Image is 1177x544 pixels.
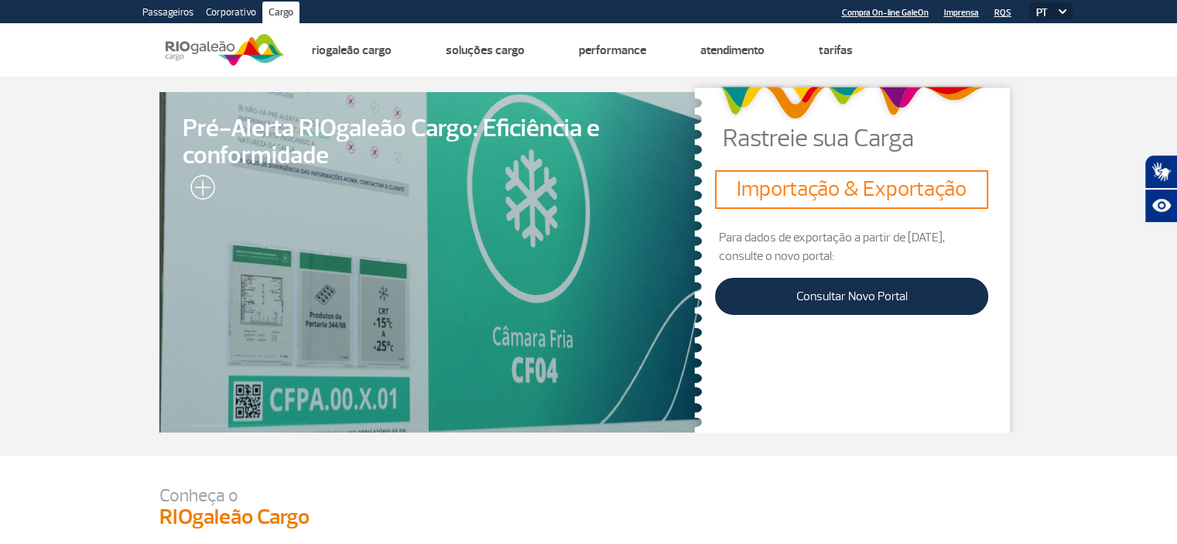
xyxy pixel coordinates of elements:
[994,8,1011,18] a: RQS
[715,228,988,265] p: Para dados de exportação a partir de [DATE], consulte o novo portal:
[714,79,989,126] img: grafismo
[1144,155,1177,223] div: Plugin de acessibilidade da Hand Talk.
[262,2,299,26] a: Cargo
[723,126,1018,151] p: Rastreie sua Carga
[819,43,853,58] a: Tarifas
[159,92,703,433] a: Pré-Alerta RIOgaleão Cargo: Eficiência e conformidade
[1144,155,1177,189] button: Abrir tradutor de língua de sinais.
[159,487,1018,505] p: Conheça o
[1144,189,1177,223] button: Abrir recursos assistivos.
[312,43,392,58] a: Riogaleão Cargo
[579,43,646,58] a: Performance
[183,115,679,169] span: Pré-Alerta RIOgaleão Cargo: Eficiência e conformidade
[842,8,929,18] a: Compra On-line GaleOn
[200,2,262,26] a: Corporativo
[136,2,200,26] a: Passageiros
[183,175,215,206] img: leia-mais
[715,278,988,315] a: Consultar Novo Portal
[159,505,1018,531] h3: RIOgaleão Cargo
[721,176,982,203] h3: Importação & Exportação
[446,43,525,58] a: Soluções Cargo
[944,8,979,18] a: Imprensa
[700,43,765,58] a: Atendimento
